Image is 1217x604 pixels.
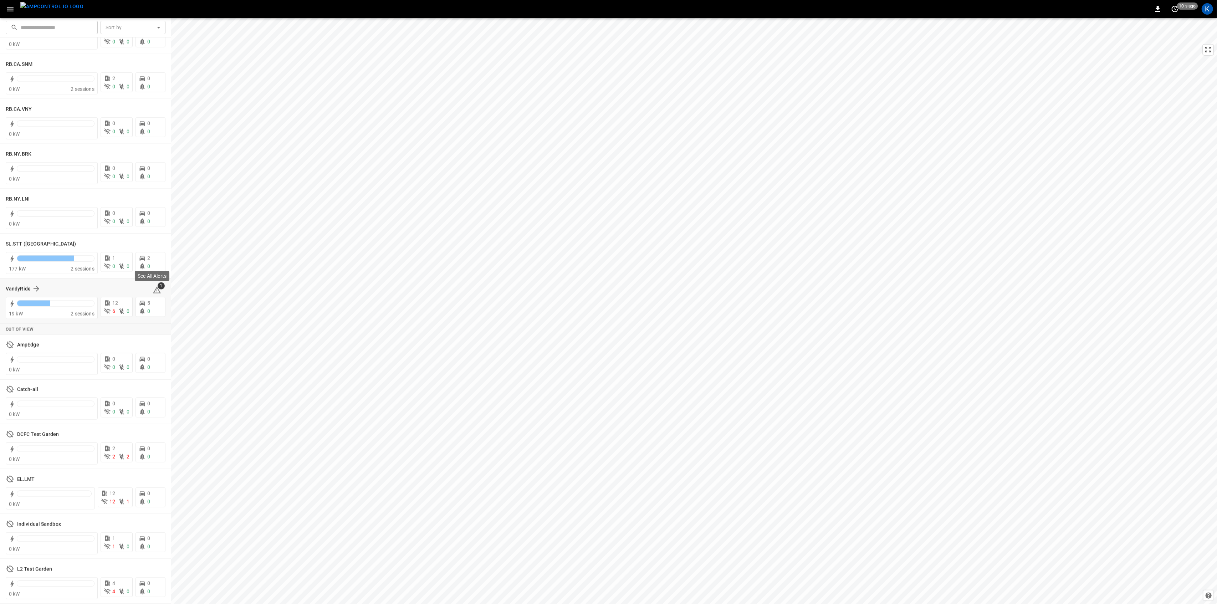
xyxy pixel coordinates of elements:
[147,356,150,362] span: 0
[127,39,129,45] span: 0
[158,282,165,290] span: 1
[112,409,115,415] span: 0
[138,272,167,280] p: See All Alerts
[9,131,20,137] span: 0 kW
[147,454,150,460] span: 0
[9,311,23,317] span: 19 kW
[17,341,39,349] h6: AmpEdge
[9,221,20,227] span: 0 kW
[127,589,129,594] span: 0
[6,150,31,158] h6: RB.NY.BRK
[147,589,150,594] span: 0
[127,174,129,179] span: 0
[112,401,115,406] span: 0
[109,491,115,496] span: 12
[6,240,76,248] h6: SL.STT (Statesville)
[147,174,150,179] span: 0
[147,255,150,261] span: 2
[17,431,59,439] h6: DCFC Test Garden
[127,499,129,505] span: 1
[147,364,150,370] span: 0
[112,300,118,306] span: 12
[1202,3,1213,15] div: profile-icon
[147,219,150,224] span: 0
[9,501,20,507] span: 0 kW
[147,210,150,216] span: 0
[9,591,20,597] span: 0 kW
[127,308,129,314] span: 0
[109,499,115,505] span: 12
[9,41,20,47] span: 0 kW
[112,308,115,314] span: 6
[127,219,129,224] span: 0
[9,367,20,373] span: 0 kW
[112,84,115,89] span: 0
[9,86,20,92] span: 0 kW
[20,2,83,11] img: ampcontrol.io logo
[147,536,150,541] span: 0
[17,521,61,528] h6: Individual Sandbox
[112,364,115,370] span: 0
[147,300,150,306] span: 5
[6,106,32,113] h6: RB.CA.VNY
[112,356,115,362] span: 0
[147,544,150,549] span: 0
[127,544,129,549] span: 0
[147,129,150,134] span: 0
[17,565,52,573] h6: L2 Test Garden
[147,84,150,89] span: 0
[6,61,32,68] h6: RB.CA.SNM
[127,454,129,460] span: 2
[127,364,129,370] span: 0
[112,263,115,269] span: 0
[112,536,115,541] span: 1
[9,266,26,272] span: 177 kW
[127,263,129,269] span: 0
[112,255,115,261] span: 1
[6,327,34,332] strong: Out of View
[112,174,115,179] span: 0
[112,121,115,126] span: 0
[127,409,129,415] span: 0
[147,121,150,126] span: 0
[112,589,115,594] span: 4
[147,76,150,81] span: 0
[71,311,94,317] span: 2 sessions
[112,210,115,216] span: 0
[147,308,150,314] span: 0
[147,401,150,406] span: 0
[9,411,20,417] span: 0 kW
[1169,3,1181,15] button: set refresh interval
[9,546,20,552] span: 0 kW
[112,76,115,81] span: 2
[147,580,150,586] span: 0
[147,491,150,496] span: 0
[17,386,38,394] h6: Catch-all
[147,263,150,269] span: 0
[147,499,150,505] span: 0
[6,285,31,293] h6: VandyRide
[112,580,115,586] span: 4
[1177,2,1198,10] span: 10 s ago
[6,195,30,203] h6: RB.NY.LNI
[147,165,150,171] span: 0
[127,129,129,134] span: 0
[112,544,115,549] span: 1
[9,456,20,462] span: 0 kW
[17,476,35,483] h6: EL.LMT
[112,219,115,224] span: 0
[9,176,20,182] span: 0 kW
[112,129,115,134] span: 0
[112,446,115,451] span: 2
[112,39,115,45] span: 0
[112,454,115,460] span: 2
[147,409,150,415] span: 0
[112,165,115,171] span: 0
[71,86,94,92] span: 2 sessions
[147,446,150,451] span: 0
[71,266,94,272] span: 2 sessions
[147,39,150,45] span: 0
[127,84,129,89] span: 0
